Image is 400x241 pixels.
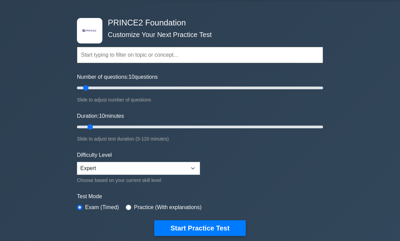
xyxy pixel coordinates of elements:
[77,176,200,184] div: Choose based on your current skill level
[77,135,323,143] div: Slide to adjust test duration (5-120 minutes)
[77,192,323,201] label: Test Mode
[154,220,246,236] button: Start Practice Test
[99,113,105,119] span: 10
[77,47,323,63] input: Start typing to filter on topic or concept...
[77,96,323,104] div: Slide to adjust number of questions
[134,203,201,211] label: Practice (With explanations)
[85,203,119,211] label: Exam (Timed)
[77,112,124,120] label: Duration: minutes
[77,73,158,81] label: Number of questions: questions
[128,74,135,80] span: 10
[105,18,290,28] h4: PRINCE2 Foundation
[77,151,112,159] label: Difficulty Level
